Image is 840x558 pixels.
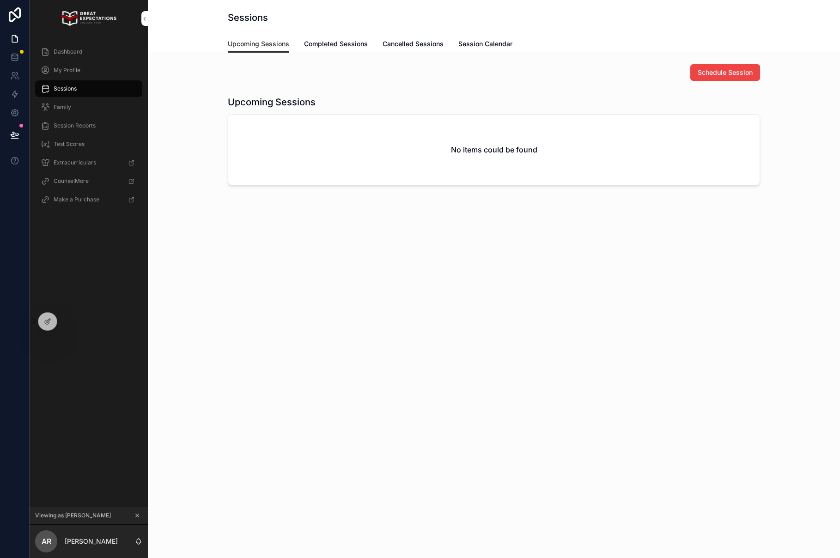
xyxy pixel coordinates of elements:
[35,99,142,115] a: Family
[35,62,142,79] a: My Profile
[54,67,80,74] span: My Profile
[228,39,289,49] span: Upcoming Sessions
[304,36,368,54] a: Completed Sessions
[228,36,289,53] a: Upcoming Sessions
[304,39,368,49] span: Completed Sessions
[451,144,537,155] h2: No items could be found
[54,48,82,55] span: Dashboard
[54,140,85,148] span: Test Scores
[54,196,99,203] span: Make a Purchase
[54,103,71,111] span: Family
[458,39,512,49] span: Session Calendar
[383,39,444,49] span: Cancelled Sessions
[35,80,142,97] a: Sessions
[228,96,316,109] h1: Upcoming Sessions
[65,537,118,546] p: [PERSON_NAME]
[35,191,142,208] a: Make a Purchase
[54,177,89,185] span: CounselMore
[61,11,116,26] img: App logo
[35,136,142,152] a: Test Scores
[35,154,142,171] a: Extracurriculars
[35,173,142,189] a: CounselMore
[42,536,51,547] span: AR
[54,122,96,129] span: Session Reports
[690,64,760,81] button: Schedule Session
[54,85,77,92] span: Sessions
[698,68,753,77] span: Schedule Session
[35,512,111,519] span: Viewing as [PERSON_NAME]
[35,117,142,134] a: Session Reports
[54,159,96,166] span: Extracurriculars
[30,37,148,220] div: scrollable content
[35,43,142,60] a: Dashboard
[228,11,268,24] h1: Sessions
[458,36,512,54] a: Session Calendar
[383,36,444,54] a: Cancelled Sessions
